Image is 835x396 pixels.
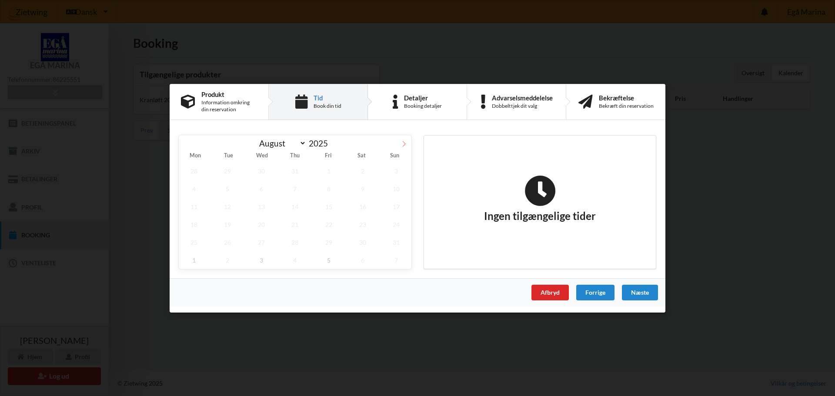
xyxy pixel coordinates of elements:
span: August 25, 2025 [179,233,209,251]
div: Tid [314,94,341,101]
span: August 2, 2025 [347,162,378,180]
span: August 5, 2025 [213,180,243,197]
span: August 3, 2025 [381,162,411,180]
span: August 1, 2025 [314,162,344,180]
span: August 29, 2025 [314,233,344,251]
div: Forrige [576,284,615,300]
span: August 24, 2025 [381,215,411,233]
div: Advarselsmeddelelse [492,94,553,101]
span: September 4, 2025 [280,251,311,269]
span: August 21, 2025 [280,215,311,233]
div: Dobbelttjek dit valg [492,103,553,110]
span: August 20, 2025 [246,215,277,233]
span: September 7, 2025 [381,251,411,269]
div: Information omkring din reservation [201,99,257,113]
span: Sun [378,153,411,159]
span: August 18, 2025 [179,215,209,233]
span: September 5, 2025 [314,251,344,269]
span: August 14, 2025 [280,197,311,215]
span: July 28, 2025 [179,162,209,180]
div: Produkt [201,90,257,97]
span: August 17, 2025 [381,197,411,215]
div: Afbryd [531,284,569,300]
span: August 15, 2025 [314,197,344,215]
span: August 23, 2025 [347,215,378,233]
span: August 30, 2025 [347,233,378,251]
span: July 31, 2025 [280,162,311,180]
input: Year [306,138,335,148]
span: September 2, 2025 [213,251,243,269]
div: Detaljer [404,94,442,101]
div: Bekræft din reservation [599,103,654,110]
span: July 30, 2025 [246,162,277,180]
span: September 1, 2025 [179,251,209,269]
span: August 27, 2025 [246,233,277,251]
span: Tue [212,153,245,159]
span: September 3, 2025 [246,251,277,269]
div: Bekræftelse [599,94,654,101]
span: Thu [278,153,311,159]
span: Mon [179,153,212,159]
div: Booking detaljer [404,103,442,110]
span: July 29, 2025 [213,162,243,180]
span: Sat [345,153,378,159]
span: August 6, 2025 [246,180,277,197]
span: August 8, 2025 [314,180,344,197]
span: August 13, 2025 [246,197,277,215]
span: September 6, 2025 [347,251,378,269]
select: Month [255,138,307,149]
span: August 4, 2025 [179,180,209,197]
div: Næste [622,284,658,300]
span: August 7, 2025 [280,180,311,197]
span: August 9, 2025 [347,180,378,197]
span: August 19, 2025 [213,215,243,233]
span: August 28, 2025 [280,233,311,251]
div: Book din tid [314,103,341,110]
h2: Ingen tilgængelige tider [484,175,596,223]
span: August 11, 2025 [179,197,209,215]
span: August 16, 2025 [347,197,378,215]
span: August 26, 2025 [213,233,243,251]
span: Fri [312,153,345,159]
span: August 22, 2025 [314,215,344,233]
span: August 10, 2025 [381,180,411,197]
span: Wed [245,153,278,159]
span: August 12, 2025 [213,197,243,215]
span: August 31, 2025 [381,233,411,251]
